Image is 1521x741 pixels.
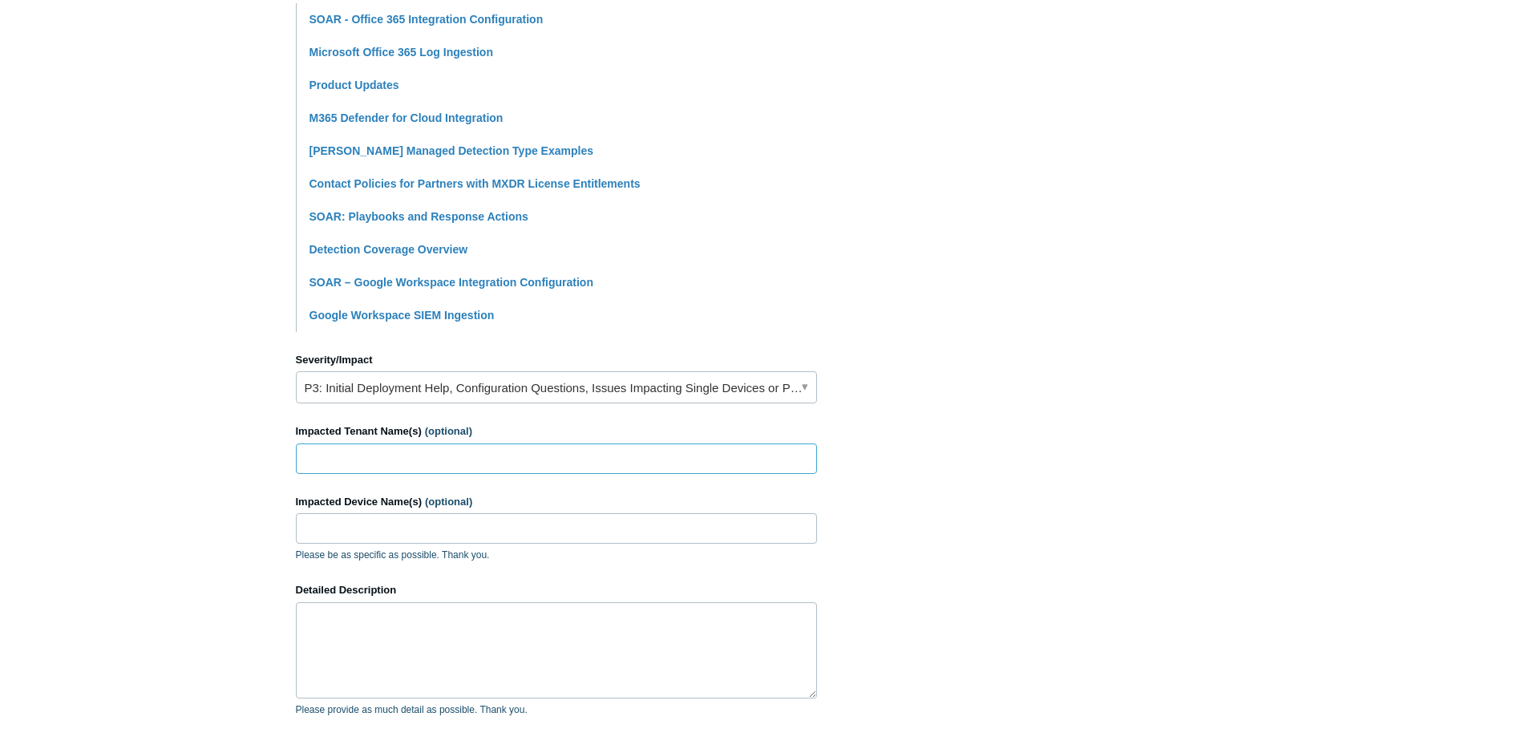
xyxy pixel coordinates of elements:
[309,243,468,256] a: Detection Coverage Overview
[296,548,817,562] p: Please be as specific as possible. Thank you.
[425,425,472,437] span: (optional)
[309,210,528,223] a: SOAR: Playbooks and Response Actions
[309,309,495,322] a: Google Workspace SIEM Ingestion
[309,276,593,289] a: SOAR – Google Workspace Integration Configuration
[296,582,817,598] label: Detailed Description
[296,703,817,717] p: Please provide as much detail as possible. Thank you.
[309,144,593,157] a: [PERSON_NAME] Managed Detection Type Examples
[425,496,472,508] span: (optional)
[296,423,817,439] label: Impacted Tenant Name(s)
[296,352,817,368] label: Severity/Impact
[309,46,493,59] a: Microsoft Office 365 Log Ingestion
[309,111,504,124] a: M365 Defender for Cloud Integration
[309,79,399,91] a: Product Updates
[296,494,817,510] label: Impacted Device Name(s)
[309,13,544,26] a: SOAR - Office 365 Integration Configuration
[296,371,817,403] a: P3: Initial Deployment Help, Configuration Questions, Issues Impacting Single Devices or Past Out...
[309,177,641,190] a: Contact Policies for Partners with MXDR License Entitlements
